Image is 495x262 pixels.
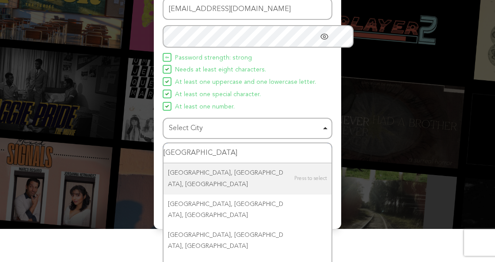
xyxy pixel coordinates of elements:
[165,105,169,108] img: Seed&Spark Icon
[164,163,331,194] div: [GEOGRAPHIC_DATA], [GEOGRAPHIC_DATA], [GEOGRAPHIC_DATA]
[175,102,235,112] span: At least one number.
[165,92,169,96] img: Seed&Spark Icon
[320,32,329,41] a: Show password as plain text. Warning: this will display your password on the screen.
[169,122,321,135] div: Select City
[165,56,169,59] img: Seed&Spark Icon
[165,67,169,71] img: Seed&Spark Icon
[175,53,252,64] span: Password strength: strong
[175,65,266,75] span: Needs at least eight characters.
[165,80,169,83] img: Seed&Spark Icon
[175,90,261,100] span: At least one special character.
[175,77,316,88] span: At least one uppercase and one lowercase letter.
[164,195,331,225] div: [GEOGRAPHIC_DATA], [GEOGRAPHIC_DATA], [GEOGRAPHIC_DATA]
[164,225,331,256] div: [GEOGRAPHIC_DATA], [GEOGRAPHIC_DATA], [GEOGRAPHIC_DATA]
[164,143,331,163] input: Select City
